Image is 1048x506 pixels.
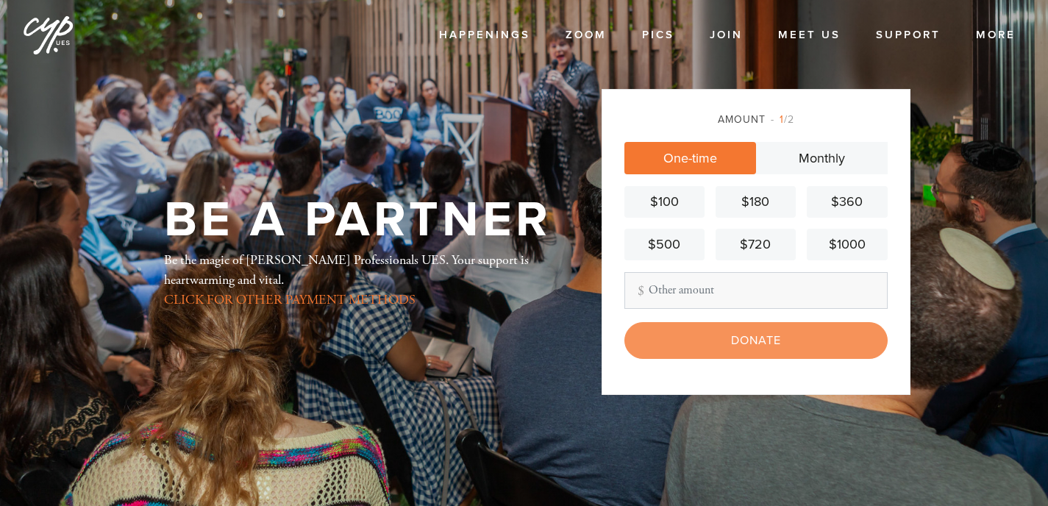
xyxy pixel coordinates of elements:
[813,235,881,254] div: $1000
[965,21,1027,49] a: More
[865,21,952,49] a: Support
[721,235,790,254] div: $720
[624,229,705,260] a: $500
[164,250,554,310] div: Be the magic of [PERSON_NAME] Professionals UES. Your support is heartwarming and vital.
[807,229,887,260] a: $1000
[624,272,888,309] input: Other amount
[164,196,552,244] h1: Be a Partner
[780,113,784,126] span: 1
[428,21,541,49] a: Happenings
[699,21,754,49] a: Join
[771,113,794,126] span: /2
[22,7,75,60] img: cyp%20logo%20%28Jan%202025%29.png
[756,142,888,174] a: Monthly
[624,186,705,218] a: $100
[630,235,699,254] div: $500
[716,229,796,260] a: $720
[630,192,699,212] div: $100
[716,186,796,218] a: $180
[555,21,618,49] a: Zoom
[624,112,888,127] div: Amount
[624,142,756,174] a: One-time
[721,192,790,212] div: $180
[813,192,881,212] div: $360
[807,186,887,218] a: $360
[164,291,416,308] a: CLICK FOR OTHER PAYMENT METHODS
[767,21,852,49] a: Meet Us
[631,21,685,49] a: Pics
